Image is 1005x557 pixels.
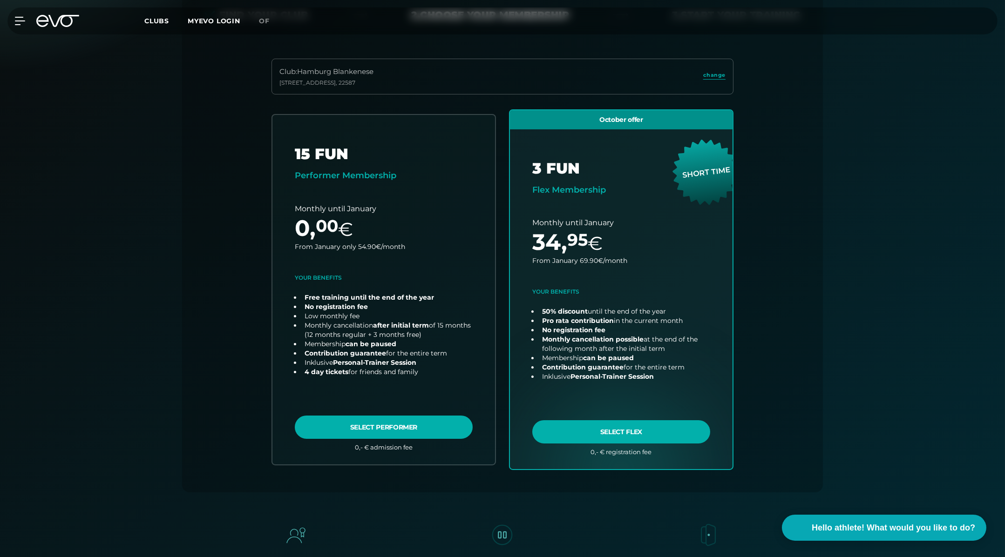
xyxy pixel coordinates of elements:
button: Hello athlete! What would you like to do? [782,515,986,541]
a: change [703,71,726,82]
a: choose plan [510,110,733,470]
img: evofitness [283,522,309,548]
font: , 22587 [336,79,355,86]
span: change [703,71,726,79]
span: Clubs [144,17,169,25]
a: MYEVO LOGIN [188,17,240,25]
img: evofitness [696,522,722,548]
font: : [296,67,297,76]
a: of [259,16,281,27]
font: Hello athlete! What would you like to do? [812,523,975,532]
img: evofitness [489,522,516,548]
font: of [259,17,270,25]
font: [STREET_ADDRESS] [279,79,336,86]
a: Clubs [144,16,188,25]
a: choose plan [272,115,495,464]
font: Club [279,67,296,76]
font: Hamburg Blankenese [297,67,373,76]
